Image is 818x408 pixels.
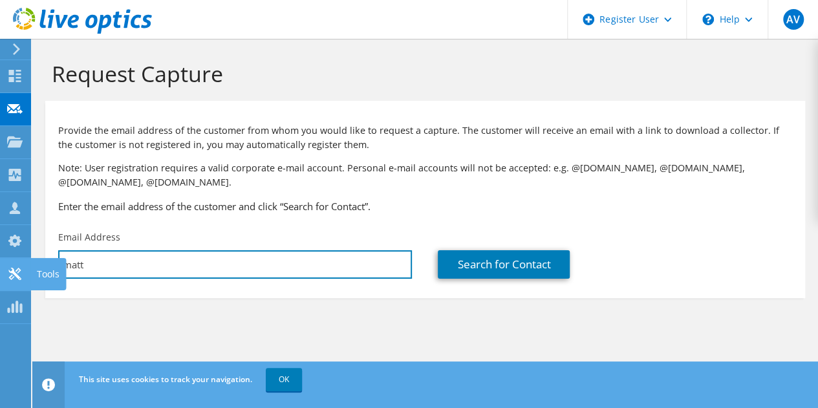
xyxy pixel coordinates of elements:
[79,374,252,385] span: This site uses cookies to track your navigation.
[30,258,66,290] div: Tools
[58,199,792,213] h3: Enter the email address of the customer and click “Search for Contact”.
[58,231,120,244] label: Email Address
[58,123,792,152] p: Provide the email address of the customer from whom you would like to request a capture. The cust...
[702,14,714,25] svg: \n
[438,250,570,279] a: Search for Contact
[266,368,302,391] a: OK
[783,9,804,30] span: AV
[52,60,792,87] h1: Request Capture
[58,161,792,189] p: Note: User registration requires a valid corporate e-mail account. Personal e-mail accounts will ...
